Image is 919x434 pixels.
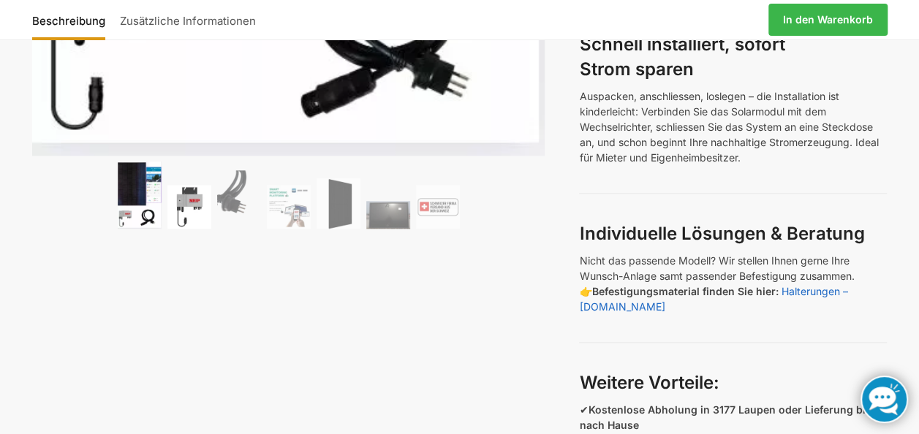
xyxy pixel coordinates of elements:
a: In den Warenkorb [768,4,888,36]
img: Balkonkraftwerk 405/600 Watt erweiterbar – Bild 4 [267,185,311,229]
img: Steckerfertig Plug & Play mit 410 Watt [118,161,162,229]
a: Zusätzliche Informationen [113,2,263,37]
img: Anschlusskabel-3meter_schweizer-stecker [217,170,261,229]
strong: Kostenlose Abholung in 3177 Laupen oder Lieferung bis nach Hause [579,403,871,431]
strong: Weitere Vorteile: [579,372,719,393]
img: TommaTech Vorderseite [317,178,360,229]
a: Beschreibung [32,2,113,37]
strong: Befestigungsmaterial finden Sie hier: [591,285,778,297]
p: Nicht das passende Modell? Wir stellen Ihnen gerne Ihre Wunsch-Anlage samt passender Befestigung ... [579,253,887,314]
img: Balkonkraftwerk 405/600 Watt erweiterbar – Bild 6 [366,201,410,229]
p: Auspacken, anschliessen, loslegen – die Installation ist kinderleicht: Verbinden Sie das Solarmod... [579,88,887,165]
img: Balkonkraftwerk 405/600 Watt erweiterbar – Bild 7 [416,185,460,229]
img: Nep 600 [167,185,211,229]
strong: Individuelle Lösungen & Beratung [579,223,864,244]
